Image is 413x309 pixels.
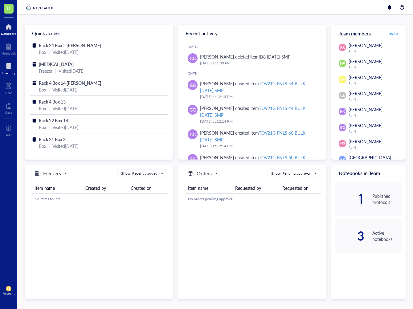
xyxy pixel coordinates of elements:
[280,182,321,194] th: Requested on
[200,53,290,60] div: [PERSON_NAME] deleted item
[35,196,166,202] div: No items found
[190,82,196,88] span: GG
[7,287,10,290] span: EB
[331,165,406,182] div: Notebooks in Team
[52,124,78,131] div: Visited [DATE]
[349,129,402,133] div: Admin
[197,170,212,177] h5: Orders
[39,99,66,105] span: Rack 4 Box 13
[49,124,50,131] div: |
[331,25,406,42] div: Team members
[49,86,50,93] div: |
[349,106,382,112] span: [PERSON_NAME]
[200,80,317,94] div: [PERSON_NAME] created item
[52,143,78,149] div: Visited [DATE]
[372,230,402,242] div: Active notebooks
[2,61,15,75] a: Inventory
[200,118,317,124] div: [DATE] at 12:14 PM
[39,105,46,112] div: Box
[271,171,311,176] div: Show: Pending approval
[183,78,322,102] a: GG[PERSON_NAME] created itemTOV21G FNLS 44 BULK [DATE] SMP[DATE] at 12:15 PM
[5,101,12,114] a: Core
[349,138,382,144] span: [PERSON_NAME]
[190,55,196,62] span: GG
[39,136,66,142] span: Rack 21 Box 3
[186,182,233,194] th: Item name
[190,131,196,138] span: GG
[39,80,101,86] span: Rack 4 Box 14 [PERSON_NAME]
[349,97,402,101] div: Admin
[349,65,402,69] div: Admin
[39,61,74,67] span: [MEDICAL_DATA]
[183,127,322,152] a: GG[PERSON_NAME] created itemTOV21G FNLS 60 BULK [DATE] SMP[DATE] at 12:14 PM
[259,54,290,60] div: ID8 [DATE] SMP
[335,231,365,241] div: 3
[59,67,84,74] div: Visited [DATE]
[349,113,402,117] div: Admin
[340,141,345,146] span: MX
[52,49,78,55] div: Visited [DATE]
[340,109,345,114] span: RR
[52,86,78,93] div: Visited [DATE]
[2,51,16,55] div: Notebook
[52,105,78,112] div: Visited [DATE]
[5,81,12,95] a: DNA
[39,124,46,131] div: Box
[387,28,398,38] button: Invite
[55,67,56,74] div: |
[188,71,322,75] div: [DATE]
[39,42,101,48] span: Rack 24 Box 5 [PERSON_NAME]
[200,143,317,149] div: [DATE] at 12:14 PM
[340,125,345,130] span: GG
[39,86,46,93] div: Box
[349,145,402,149] div: Admin
[3,291,15,295] div: Account
[387,30,398,36] span: Invite
[25,25,173,42] div: Quick access
[39,67,52,74] div: Freezer
[1,22,16,35] a: Dashboard
[349,49,402,53] div: Admin
[372,193,402,205] div: Published protocols
[349,81,402,85] div: Admin
[2,42,16,55] a: Notebook
[233,182,280,194] th: Requested by
[39,143,46,149] div: Box
[43,170,61,177] h5: Freezers
[121,171,157,176] div: Show: Recently added
[340,157,345,162] span: SP
[340,93,345,98] span: CE
[349,42,382,48] span: [PERSON_NAME]
[5,91,12,95] div: DNA
[200,105,317,118] div: [PERSON_NAME] created item
[340,61,345,66] span: IW
[178,25,327,42] div: Recent activity
[349,58,382,64] span: [PERSON_NAME]
[200,60,317,66] div: [DATE] at 1:03 PM
[349,90,382,96] span: [PERSON_NAME]
[349,74,382,80] span: [PERSON_NAME]
[83,182,128,194] th: Created by
[200,94,317,100] div: [DATE] at 12:15 PM
[1,32,16,35] div: Dashboard
[190,106,196,113] span: GG
[188,196,319,202] div: No orders pending approval
[39,117,68,124] span: Rack 22 Box 14
[188,45,322,48] div: [DATE]
[7,4,10,12] span: K
[49,105,50,112] div: |
[49,143,50,149] div: |
[32,182,83,194] th: Item name
[25,4,55,11] img: genemod-logo
[335,194,365,204] div: 1
[340,77,345,82] span: GA
[39,49,46,55] div: Box
[128,182,168,194] th: Created on
[5,111,12,114] div: Core
[6,133,12,137] div: Add
[340,45,345,50] span: XX
[200,129,317,143] div: [PERSON_NAME] created item
[183,102,322,127] a: GG[PERSON_NAME] created itemTOV21G FNLS 44 BULK [DATE] SMP[DATE] at 12:14 PM
[2,71,15,75] div: Inventory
